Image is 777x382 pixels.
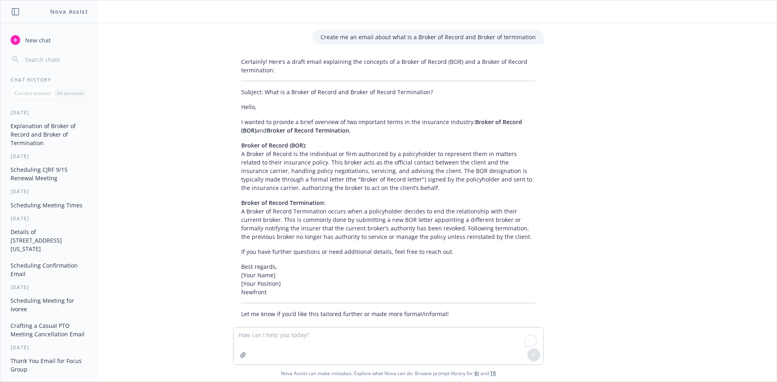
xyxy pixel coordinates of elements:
[7,354,91,376] button: Thank You Email for Focus Group
[241,57,536,74] p: Certainly! Here’s a draft email explaining the concepts of a Broker of Record (BOR) and a Broker ...
[241,141,536,192] p: A Broker of Record is the individual or firm authorized by a policyholder to represent them in ma...
[1,153,98,160] div: [DATE]
[490,370,496,377] a: TR
[1,215,98,222] div: [DATE]
[241,141,306,149] span: Broker of Record (BOR):
[241,88,536,96] p: Subject: What is a Broker of Record and Broker of Record Termination?
[23,36,51,44] span: New chat
[7,294,91,316] button: Scheduling Meeting for Ivoree
[23,54,88,65] input: Search chats
[241,118,536,135] p: I wanted to provide a brief overview of two important terms in the insurance industry: and .
[15,90,51,97] p: Current account
[57,90,84,97] p: All accounts
[241,310,536,318] p: Let me know if you’d like this tailored further or made more formal/informal!
[7,259,91,281] button: Scheduling Confirmation Email
[7,225,91,255] button: Details of [STREET_ADDRESS][US_STATE]
[241,198,536,241] p: A Broker of Record Termination occurs when a policyholder decides to end the relationship with th...
[7,198,91,212] button: Scheduling Meeting Times
[1,344,98,351] div: [DATE]
[241,247,536,256] p: If you have further questions or need additional details, feel free to reach out.
[1,188,98,195] div: [DATE]
[267,127,349,134] span: Broker of Record Termination
[1,76,98,83] div: Chat History
[241,199,325,207] span: Broker of Record Termination:
[7,163,91,185] button: Scheduling CJRF 9/15 Renewal Meeting
[7,33,91,47] button: New chat
[321,33,536,41] p: Create me an email about what is a Broker of Record and Broker of termination
[1,109,98,116] div: [DATE]
[4,365,773,382] span: Nova Assist can make mistakes. Explore what Nova can do: Browse prompt library for and
[474,370,479,377] a: BI
[50,7,88,16] h1: Nova Assist
[234,327,543,365] textarea: To enrich screen reader interactions, please activate Accessibility in Grammarly extension settings
[7,319,91,341] button: Crafting a Casual PTO Meeting Cancellation Email
[7,119,91,150] button: Explanation of Broker of Record and Broker of Termination
[241,103,536,111] p: Hello,
[241,262,536,296] p: Best regards, [Your Name] [Your Position] Newfront
[1,284,98,291] div: [DATE]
